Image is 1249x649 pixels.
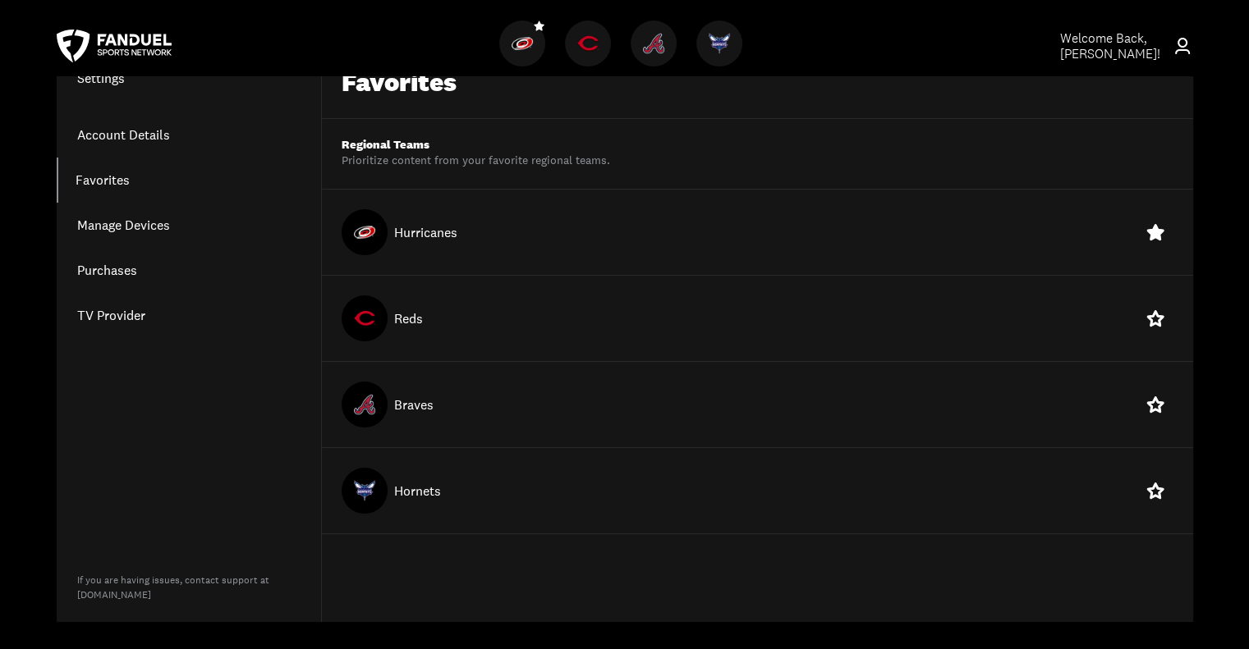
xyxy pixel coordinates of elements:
[342,139,610,153] div: Regional Teams
[57,68,321,88] h1: Settings
[342,153,610,169] div: Prioritize content from your favorite regional teams.
[394,395,434,414] p: Braves
[354,222,375,243] img: Hurricanes
[57,293,321,338] a: TV Provider
[499,53,552,70] a: HurricanesHurricanes
[394,309,423,328] p: Reds
[77,574,269,601] a: If you are having issues, contact support at[DOMAIN_NAME]
[565,53,618,70] a: RedsReds
[577,33,599,54] img: Reds
[354,394,375,415] img: Braves
[354,308,375,329] img: Reds
[709,33,730,54] img: Hornets
[57,30,172,62] a: FanDuel Sports Network
[57,158,321,203] a: Favorites
[394,222,457,242] p: Hurricanes
[342,67,457,98] div: Favorites
[512,33,533,54] img: Hurricanes
[696,53,749,70] a: HornetsHornets
[57,112,321,158] a: Account Details
[631,53,683,70] a: BravesBraves
[57,203,321,248] a: Manage Devices
[1022,30,1193,62] a: Welcome Back,[PERSON_NAME]!
[57,248,321,293] a: Purchases
[643,33,664,54] img: Braves
[394,481,441,500] p: Hornets
[1059,30,1159,62] span: Welcome Back, [PERSON_NAME] !
[354,480,375,501] img: Hornets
